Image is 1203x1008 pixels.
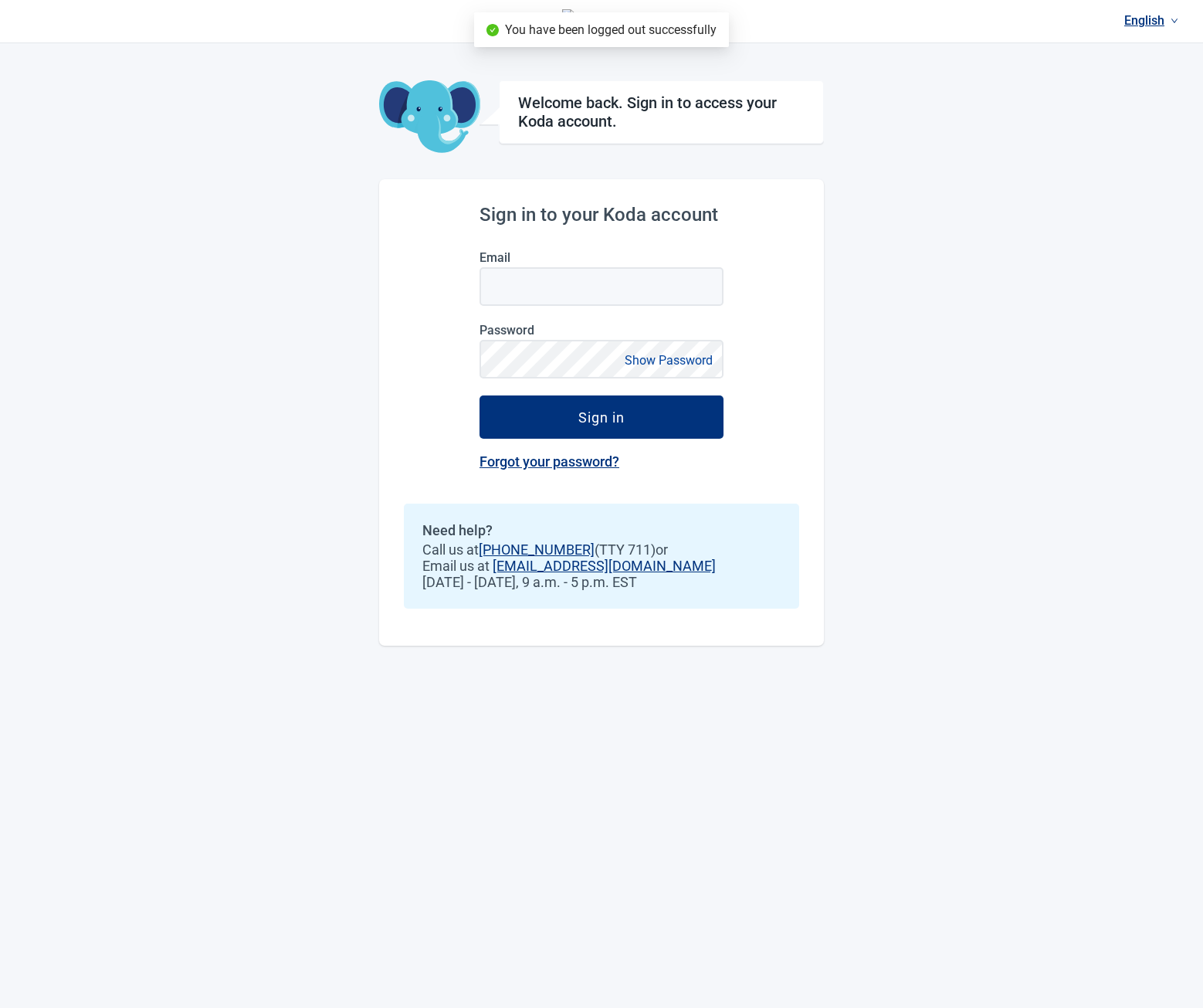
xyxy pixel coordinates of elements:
span: down [1171,17,1178,25]
span: check-circle [486,24,499,36]
a: [PHONE_NUMBER] [479,541,595,558]
h2: Sign in to your Koda account [480,204,723,226]
img: Koda Elephant [379,80,480,154]
span: You have been logged out successfully [505,22,717,37]
button: Sign in [480,395,723,439]
a: Forgot your password? [480,453,619,470]
label: Password [480,323,723,338]
div: Sign in [578,409,625,425]
h2: Need help? [422,522,781,538]
main: Main content [379,43,824,646]
span: Call us at (TTY 711) or [422,541,781,558]
span: [DATE] - [DATE], 9 a.m. - 5 p.m. EST [422,574,781,590]
span: Email us at [422,558,781,574]
img: Koda Health [562,9,642,34]
a: Current language: English [1118,8,1184,33]
label: Email [480,250,723,265]
a: [EMAIL_ADDRESS][DOMAIN_NAME] [493,558,716,574]
h1: Welcome back. Sign in to access your Koda account. [518,93,805,131]
button: Show Password [620,350,717,371]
